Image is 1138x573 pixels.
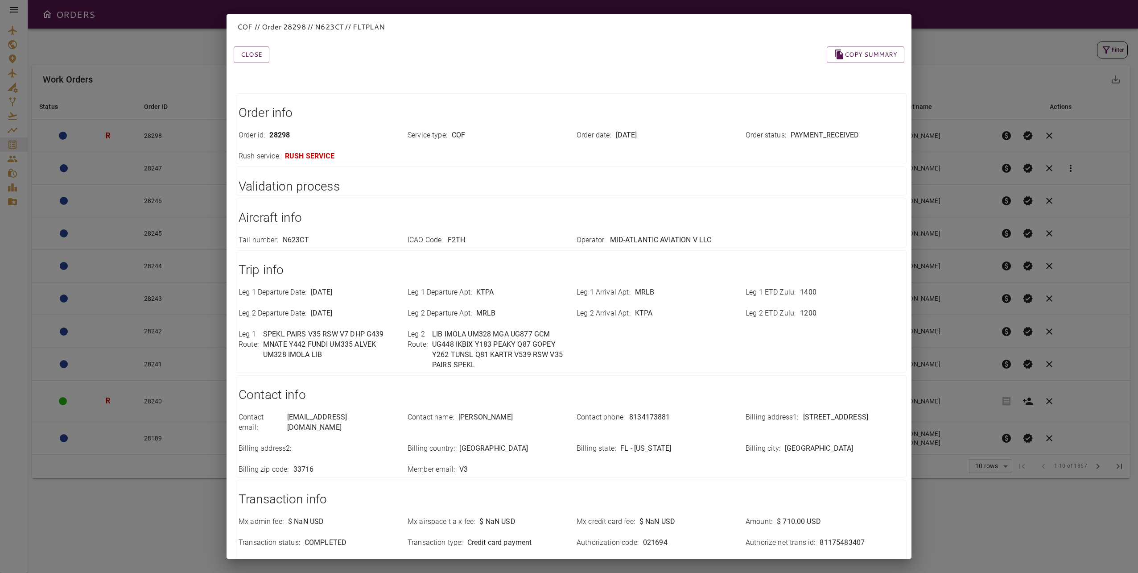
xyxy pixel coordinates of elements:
p: PAYMENT_RECEIVED [791,130,859,141]
h1: Aircraft info [239,209,904,227]
p: 28298 [269,130,290,141]
p: 81175483407 [820,538,865,548]
p: [DATE] [311,287,332,298]
p: COF [452,130,465,141]
p: [DATE] [616,130,637,141]
p: Visa [295,559,309,569]
p: Leg 1 Route : [239,329,259,360]
p: Rush service : [239,151,280,162]
p: Order date : [577,130,611,141]
h1: Contact info [239,386,904,404]
h1: Transaction info [239,490,904,508]
p: Order status : [746,130,786,141]
p: F2TH [448,235,466,245]
button: Copy summary [827,46,904,63]
p: Tail number : [239,235,278,245]
p: RUSH SERVICE [285,151,334,162]
p: Authorize net trans id : [746,538,815,548]
p: FL - [US_STATE] [620,444,671,454]
p: $ NaN USD [639,517,675,527]
p: Credit card payment [467,538,532,548]
p: [EMAIL_ADDRESS][DOMAIN_NAME] [287,412,397,433]
p: Leg 2 Departure Apt : [408,308,472,319]
p: 8134173881 [629,412,670,423]
p: Mx airspace t a x fee : [408,517,475,527]
p: LIB IMOLA UM328 MGA UG877 GCM UG448 IKBIX Y183 PEAKY Q87 GOPEY Y262 TUNSL Q81 KARTR V539 RSW V35 ... [432,329,566,370]
p: Leg 1 Departure Date : [239,287,306,298]
p: Leg 2 Arrival Apt : [577,308,631,319]
p: MRLB [476,308,496,319]
p: ICAO Code : [408,235,443,245]
p: Leg 2 Route : [408,329,428,370]
p: N623CT [283,235,309,245]
p: Transaction status : [239,538,300,548]
p: 021694 [643,538,668,548]
p: Amount : [746,517,772,527]
p: Billing zip code : [239,465,289,475]
p: $ NaN USD [479,517,515,527]
p: [GEOGRAPHIC_DATA] [785,444,853,454]
p: 1400 [800,287,816,298]
p: Credit card type : [239,559,290,569]
p: MID-ATLANTIC AVIATION V LLC [610,235,711,245]
h1: Order info [239,104,904,122]
p: $ 710.00 USD [777,517,821,527]
p: Mx credit card fee : [577,517,635,527]
p: [DATE] [311,308,332,319]
p: MRLB [635,287,655,298]
p: Leg 1 ETD Zulu : [746,287,796,298]
p: Contact name : [408,412,454,423]
p: Leg 1 Departure Apt : [408,287,472,298]
p: Mx admin fee : [239,517,284,527]
p: V3 [459,465,468,475]
p: Operator : [577,235,606,245]
p: Order id : [239,130,265,141]
p: Leg 2 Departure Date : [239,308,306,319]
p: SPEKL PAIRS V35 RSW V7 DHP G439 MNATE Y442 FUNDI UM335 ALVEK UM328 IMOLA LIB [263,329,397,360]
p: [PERSON_NAME] [458,412,513,423]
p: KTPA [476,287,494,298]
p: Leg 2 ETD Zulu : [746,308,796,319]
p: $ NaN USD [288,517,324,527]
p: Service type : [408,130,447,141]
p: Billing state : [577,444,616,454]
p: [GEOGRAPHIC_DATA] [459,444,528,454]
p: Member email : [408,465,455,475]
button: Close [234,46,269,63]
p: Leg 1 Arrival Apt : [577,287,631,298]
p: Billing country : [408,444,455,454]
h1: Trip info [239,261,904,279]
p: 33716 [293,465,314,475]
p: Transaction type : [408,538,463,548]
p: Billing address2 : [239,444,292,454]
p: 1200 [800,308,816,319]
p: Billing address1 : [746,412,799,423]
p: COMPLETED [305,538,346,548]
p: Contact phone : [577,412,625,423]
p: [STREET_ADDRESS] [803,412,868,423]
p: KTPA [635,308,653,319]
p: Authorization code : [577,538,639,548]
h1: Validation process [239,178,904,195]
p: Contact email : [239,412,283,433]
p: COF // Order 28298 // N623CT // FLTPLAN [237,21,901,32]
p: Billing city : [746,444,780,454]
